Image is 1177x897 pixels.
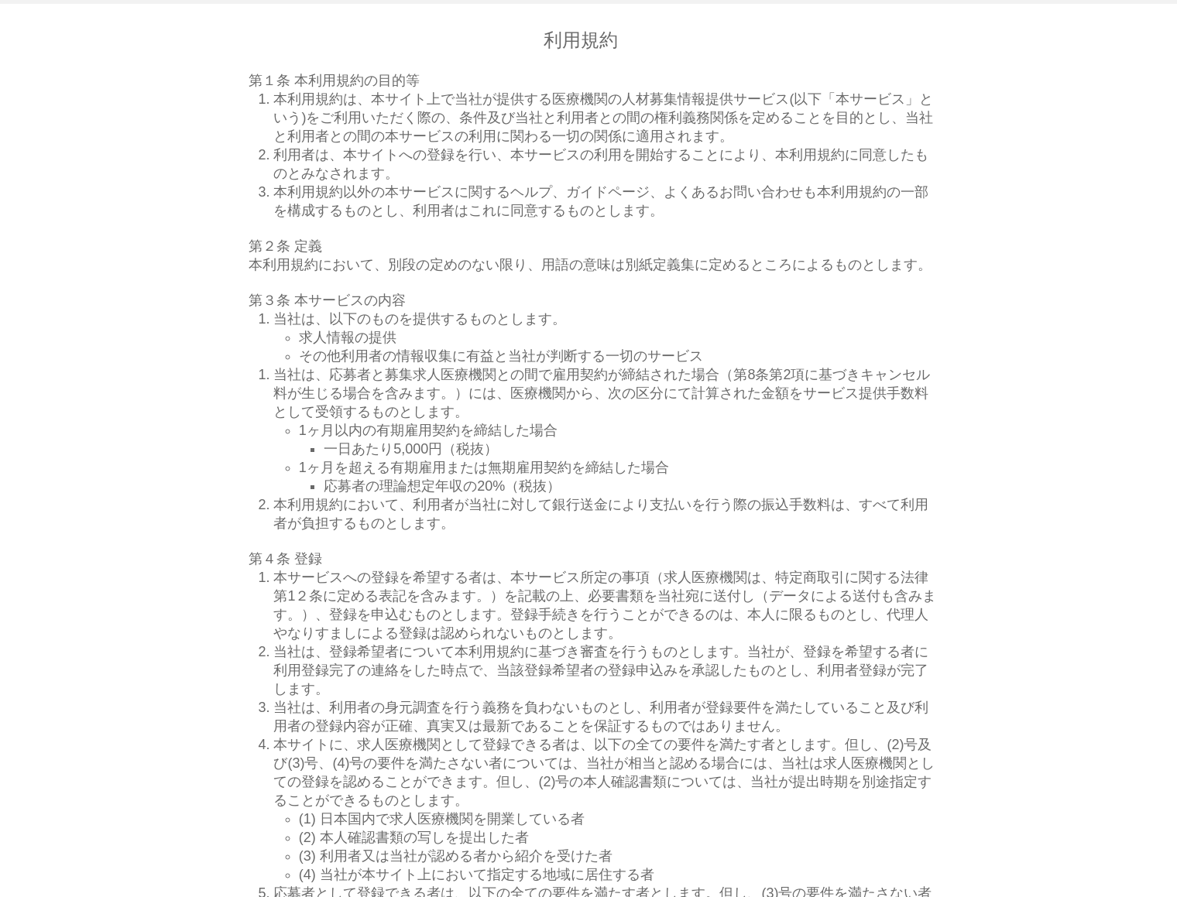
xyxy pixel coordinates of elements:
[299,460,669,475] span: 1ヶ月を超える有期雇用または無期雇用契約を締結した場合
[299,830,529,845] span: (2) 本人確認書類の写しを提出した者
[249,238,322,254] span: 第２条 定義
[324,478,547,494] span: 応募者の理論想定年収の20%（税抜
[273,147,928,181] span: 利用者は、本サイトへの登録を行い、本サービスの利用を開始することにより、本利用規約に同意したものとみなされます。
[299,848,613,864] span: (3) 利用者又は当社が認める者から紹介を受けた者
[273,311,566,327] span: 当社は、以下のものを提供するものとします。
[249,73,420,88] span: 第１条 本利用規約の目的等
[299,867,654,882] span: (4) 当社が本サイト上において指定する地域に居住する者
[273,367,930,419] span: 当社は、応募者と募集求人医療機関との間で雇用契約が締結された場合（第8条第2項に基づきキャンセル料が生じる場合を含みます。）には、医療機関から、次の区分にて計算された金額をサービス提供手数料とし...
[299,348,703,364] span: その他利用者の情報収集に有益と当社が判断する一切のサービス
[273,570,936,641] span: 本サービスへの登録を希望する者は、本サービス所定の事項（求人医療機関は、特定商取引に関する法律第1２条に定める表記を含みます。）を記載の上、必要書類を当社宛に送付し（データによる送付も含みます。...
[273,184,928,218] span: 本利用規約以外の本サービスに関するヘルプ、ガイドページ、よくあるお問い合わせも本利用規約の一部を構成するものとし、利用者はこれに同意するものとします。
[299,330,396,345] span: 求人情報の提供
[273,700,928,734] span: 当社は、利用者の身元調査を行う義務を負わないものとし、利用者が登録要件を満たしていること及び利用者の登録内容が正確、真実又は最新であることを保証するものではありません。
[249,551,322,567] span: 第４条 登録
[249,257,932,272] span: 本利用規約において、別段の定めのない限り、用語の意味は別紙定義集に定めるところによるものとします。
[547,478,561,494] span: ）
[299,811,585,827] span: (1) 日本国内で求人医療機関を開業している者
[544,29,618,50] span: ​利用規約
[273,91,933,144] span: 本利用規約は、本サイト上で当社が提供する医療機関の人材募集情報提供サービス(以下「本サービス」という)をご利用いただく際の、条件及び当社と利用者との間の権利義務関係を定めることを目的とし、当社と...
[249,293,406,308] span: 第３条 本サービスの内容
[273,737,935,808] span: 本サイトに、求人医療機関として登録できる者は、以下の全ての要件を満たす者とします。但し、(2)号及び(3)号、(4)号の要件を満たさない者については、当社が相当と認める場合には、当社は求人医療機...
[273,644,928,697] span: 当社は、登録希望者について本利用規約に基づき審査を行うものとします。当社が、登録を希望する者に利用登録完了の連絡をした時点で、当該登録希望者の登録申込みを承認したものとし、利用者登録が完了します。
[273,497,928,531] span: 本利用規約において、利用者が当社に対して銀行送金により支払いを行う際の振込手数料は、すべて利用者が負担するものとします。
[324,441,498,457] span: 一日あたり5,000円（税抜）
[299,423,558,438] span: 1ヶ月以内の有期雇用契約を締結した場合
